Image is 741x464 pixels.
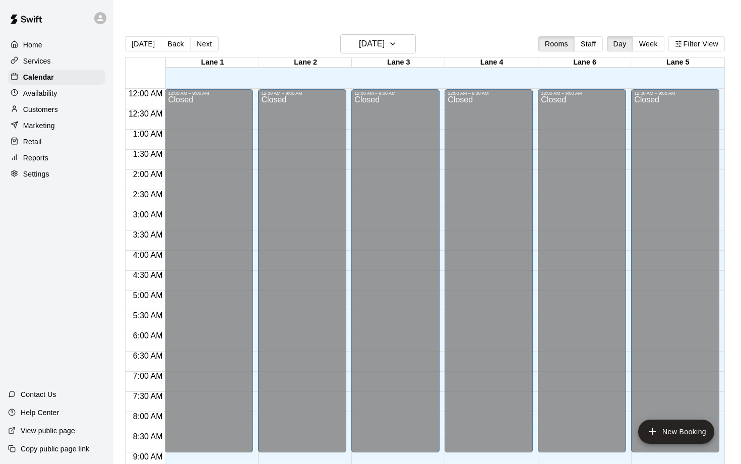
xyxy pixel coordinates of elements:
span: 4:00 AM [131,251,165,259]
span: 5:30 AM [131,311,165,320]
span: 5:00 AM [131,291,165,300]
div: 12:00 AM – 9:00 AM [634,91,716,96]
a: Home [8,37,105,52]
button: Rooms [538,36,575,51]
span: 6:30 AM [131,352,165,360]
a: Retail [8,134,105,149]
div: Lane 5 [631,58,724,68]
p: Settings [23,169,49,179]
p: Copy public page link [21,444,89,454]
div: 12:00 AM – 9:00 AM [354,91,437,96]
p: Reports [23,153,48,163]
div: Closed [354,96,437,456]
div: 12:00 AM – 9:00 AM [168,91,250,96]
h6: [DATE] [359,37,385,51]
span: 7:00 AM [131,372,165,380]
div: 12:00 AM – 9:00 AM: Closed [165,89,253,452]
p: Home [23,40,42,50]
a: Services [8,53,105,69]
span: 6:00 AM [131,331,165,340]
div: 12:00 AM – 9:00 AM: Closed [258,89,346,452]
button: Back [161,36,191,51]
a: Settings [8,166,105,182]
span: 1:30 AM [131,150,165,158]
p: Services [23,56,51,66]
div: 12:00 AM – 9:00 AM [541,91,623,96]
div: Lane 6 [538,58,632,68]
span: 2:30 AM [131,190,165,199]
div: 12:00 AM – 9:00 AM [448,91,530,96]
div: Closed [634,96,716,456]
span: 9:00 AM [131,452,165,461]
div: Lane 3 [352,58,445,68]
button: add [638,420,714,444]
span: 2:00 AM [131,170,165,179]
div: Closed [261,96,343,456]
button: [DATE] [125,36,161,51]
p: Calendar [23,72,54,82]
p: Customers [23,104,58,114]
p: View public page [21,426,75,436]
span: 8:00 AM [131,412,165,421]
div: Closed [541,96,623,456]
div: 12:00 AM – 9:00 AM: Closed [445,89,533,452]
span: 4:30 AM [131,271,165,279]
button: Staff [574,36,603,51]
a: Marketing [8,118,105,133]
a: Customers [8,102,105,117]
button: Filter View [668,36,725,51]
div: Lane 2 [259,58,352,68]
div: 12:00 AM – 9:00 AM [261,91,343,96]
p: Contact Us [21,389,56,399]
div: Lane 1 [166,58,259,68]
button: Next [190,36,218,51]
button: Week [633,36,664,51]
div: 12:00 AM – 9:00 AM: Closed [631,89,719,452]
p: Availability [23,88,57,98]
div: Closed [168,96,250,456]
div: Closed [448,96,530,456]
span: 3:30 AM [131,230,165,239]
a: Calendar [8,70,105,85]
div: Lane 4 [445,58,538,68]
a: Availability [8,86,105,101]
span: 3:00 AM [131,210,165,219]
p: Retail [23,137,42,147]
span: 7:30 AM [131,392,165,400]
div: 12:00 AM – 9:00 AM: Closed [538,89,626,452]
a: Reports [8,150,105,165]
span: 12:00 AM [126,89,165,98]
p: Help Center [21,408,59,418]
div: 12:00 AM – 9:00 AM: Closed [351,89,440,452]
span: 8:30 AM [131,432,165,441]
button: Day [607,36,633,51]
button: [DATE] [340,34,416,53]
span: 12:30 AM [126,109,165,118]
p: Marketing [23,121,55,131]
span: 1:00 AM [131,130,165,138]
